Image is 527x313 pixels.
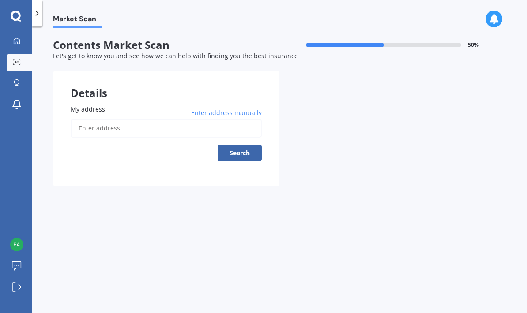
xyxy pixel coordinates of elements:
span: My address [71,105,105,113]
input: Enter address [71,119,262,138]
span: 50 % [468,42,479,48]
div: Details [53,71,279,97]
span: Market Scan [53,15,102,26]
img: fbcce61e75e660dd3ee7c5504a865618 [10,238,23,251]
span: Contents Market Scan [53,39,279,52]
span: Let's get to know you and see how we can help with finding you the best insurance [53,52,298,60]
span: Enter address manually [191,108,262,117]
button: Search [218,145,262,161]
